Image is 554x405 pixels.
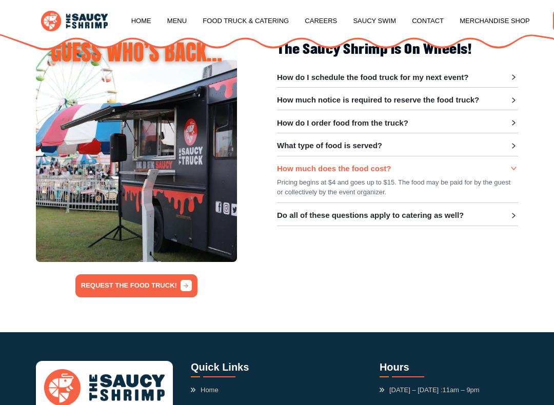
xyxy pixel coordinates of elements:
h3: Quick Links [191,361,285,377]
h2: The Saucy Shrimp is On Wheels! [277,42,518,57]
a: Saucy Swim [353,2,396,40]
a: Merchandise Shop [460,2,530,40]
h3: How do I schedule the food truck for my next event? [277,73,468,82]
a: Contact [412,2,444,40]
span: [DATE] – [DATE] : [380,385,480,395]
a: Home [131,2,151,40]
h3: How much notice is required to reserve the food truck? [277,95,479,105]
h3: What type of food is served? [277,141,382,150]
h3: How much does the food cost? [277,164,391,173]
h3: How do I order food from the truck? [277,118,408,128]
a: Menu [167,2,187,40]
img: Image [36,29,237,262]
span: 11am – 9pm [442,386,479,394]
p: Pricing begins at $4 and goes up to $15. The food may be paid for by the guest or collectively by... [277,177,518,197]
img: logo [41,11,108,31]
a: Careers [305,2,337,40]
h3: Hours [380,361,518,377]
a: Food Truck & Catering [203,2,289,40]
a: Home [191,385,219,395]
a: REQUEST THE FOOD TRUCK! [75,274,197,297]
h3: Do all of these questions apply to catering as well? [277,211,464,220]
